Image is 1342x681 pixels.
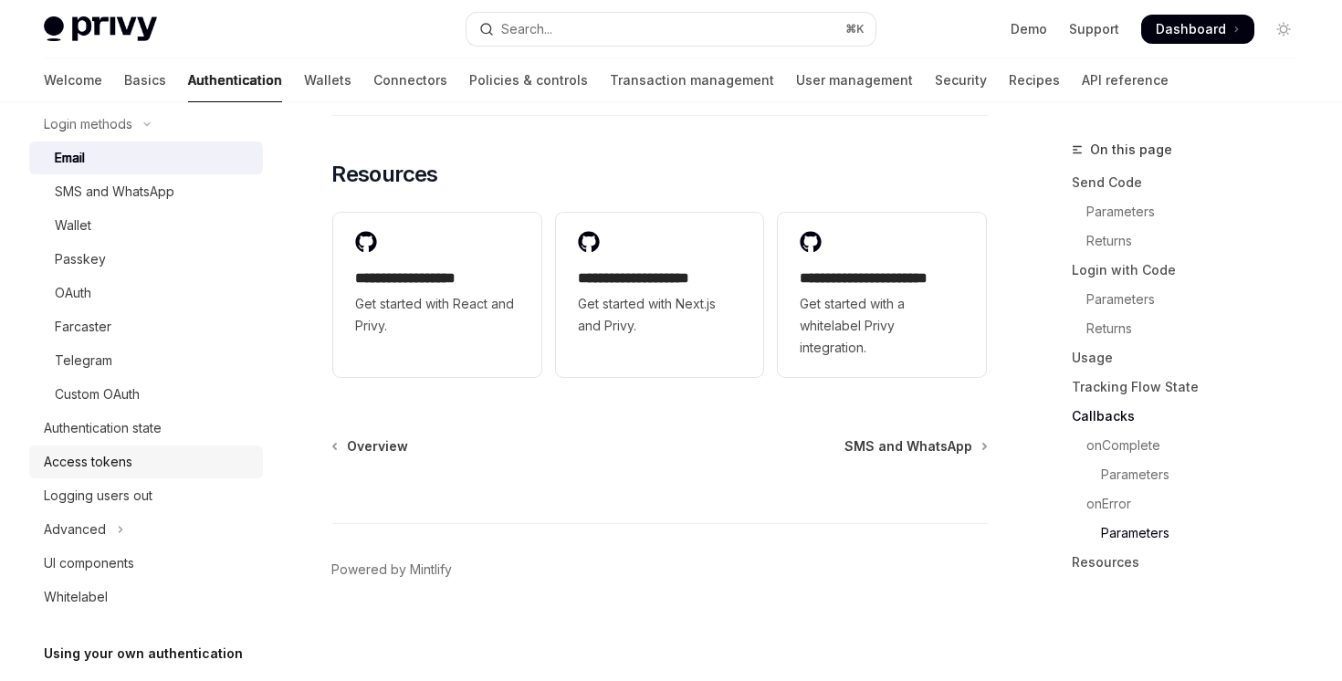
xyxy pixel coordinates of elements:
div: Custom OAuth [55,383,140,405]
span: Get started with a whitelabel Privy integration. [800,293,964,359]
a: Tracking Flow State [1072,372,1313,402]
button: Toggle dark mode [1269,15,1298,44]
div: OAuth [55,282,91,304]
a: Security [935,58,987,102]
a: Returns [1072,226,1313,256]
a: Custom OAuth [29,378,263,411]
a: Login with Code [1072,256,1313,285]
a: Whitelabel [29,581,263,613]
div: Email [55,147,85,169]
div: Authentication state [44,417,162,439]
span: Get started with React and Privy. [355,293,519,337]
div: UI components [44,552,134,574]
button: Open search [467,13,875,46]
a: SMS and WhatsApp [844,437,986,456]
span: On this page [1090,139,1172,161]
a: Policies & controls [469,58,588,102]
a: API reference [1082,58,1169,102]
a: Parameters [1072,460,1313,489]
div: Access tokens [44,451,132,473]
a: Access tokens [29,445,263,478]
div: Passkey [55,248,106,270]
span: SMS and WhatsApp [844,437,972,456]
a: Callbacks [1072,402,1313,431]
a: OAuth [29,277,263,309]
div: Farcaster [55,316,111,338]
a: Recipes [1009,58,1060,102]
a: Authentication [188,58,282,102]
a: Usage [1072,343,1313,372]
div: Search... [501,18,552,40]
a: Dashboard [1141,15,1254,44]
a: Transaction management [610,58,774,102]
a: Logging users out [29,479,263,512]
span: Dashboard [1156,20,1226,38]
a: onError [1072,489,1313,519]
div: SMS and WhatsApp [55,181,174,203]
a: Overview [333,437,408,456]
span: ⌘ K [845,22,865,37]
span: Get started with Next.js and Privy. [578,293,742,337]
div: Wallet [55,215,91,236]
button: Toggle Advanced section [29,513,263,546]
a: Passkey [29,243,263,276]
a: Wallets [304,58,351,102]
a: Demo [1011,20,1047,38]
a: Telegram [29,344,263,377]
a: Resources [1072,548,1313,577]
a: Welcome [44,58,102,102]
span: Overview [347,437,408,456]
span: Resources [331,160,438,189]
a: Email [29,141,263,174]
a: Support [1069,20,1119,38]
div: Whitelabel [44,586,108,608]
a: Authentication state [29,412,263,445]
h5: Using your own authentication [44,643,243,665]
a: SMS and WhatsApp [29,175,263,208]
img: light logo [44,16,157,42]
a: Farcaster [29,310,263,343]
a: User management [796,58,913,102]
div: Advanced [44,519,106,540]
div: Telegram [55,350,112,372]
a: Wallet [29,209,263,242]
a: Returns [1072,314,1313,343]
a: Parameters [1072,285,1313,314]
a: Basics [124,58,166,102]
a: onComplete [1072,431,1313,460]
a: Parameters [1072,519,1313,548]
a: Send Code [1072,168,1313,197]
a: Parameters [1072,197,1313,226]
a: Connectors [373,58,447,102]
a: Powered by Mintlify [331,561,452,579]
div: Logging users out [44,485,152,507]
a: UI components [29,547,263,580]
